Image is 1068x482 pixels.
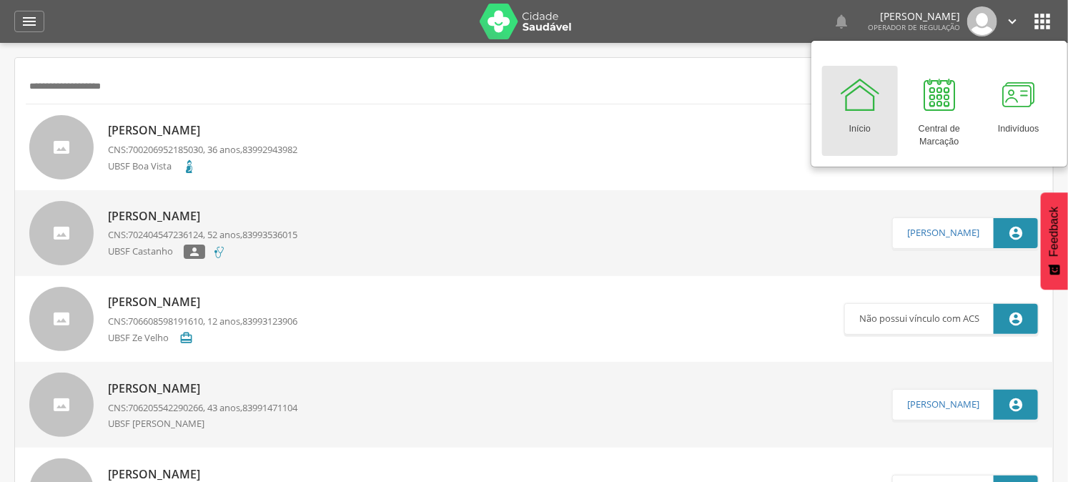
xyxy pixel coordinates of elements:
[108,294,297,310] p: [PERSON_NAME]
[907,399,979,410] a: [PERSON_NAME]
[128,143,203,156] span: 700206952185030
[188,247,201,257] i: 
[29,287,844,351] a: [PERSON_NAME]CNS:706608598191610, 12 anos,83993123906UBSF Ze Velho
[29,115,892,179] a: [PERSON_NAME]CNS:700206952185030, 36 anos,83992943982UBSF Boa Vista
[1008,397,1024,413] i: 
[108,159,182,174] p: UBSF Boa Vista
[833,6,850,36] a: 
[29,373,892,437] a: [PERSON_NAME]CNS:706205542290266, 43 anos,83991471104UBSF [PERSON_NAME]
[833,13,850,30] i: 
[29,201,892,265] a: [PERSON_NAME]CNS:702404547236124, 52 anos,83993536015UBSF Castanho
[108,122,297,139] p: [PERSON_NAME]
[1008,225,1024,241] i: 
[108,417,215,431] p: UBSF [PERSON_NAME]
[108,315,297,328] p: CNS: , 12 anos,
[907,227,979,239] a: [PERSON_NAME]
[179,331,193,345] i: 
[21,13,38,30] i: 
[108,143,297,157] p: CNS: , 36 anos,
[14,11,44,32] a: 
[868,11,960,21] p: [PERSON_NAME]
[1041,192,1068,290] button: Feedback - Mostrar pesquisa
[128,228,203,241] span: 702404547236124
[108,245,184,260] p: UBSF Castanho
[242,228,297,241] span: 83993536015
[242,401,297,414] span: 83991471104
[108,228,297,242] p: CNS: , 52 anos,
[128,401,203,414] span: 706205542290266
[981,66,1057,156] a: Indivíduos
[108,331,179,345] p: UBSF Ze Velho
[1048,207,1061,257] span: Feedback
[128,315,203,328] span: 706608598191610
[242,143,297,156] span: 83992943982
[1031,10,1054,33] i: 
[1008,311,1024,327] i: 
[108,380,297,397] p: [PERSON_NAME]
[108,401,297,415] p: CNS: , 43 anos,
[859,304,979,334] p: Não possui vínculo com ACS
[1004,6,1020,36] a: 
[868,22,960,32] span: Operador de regulação
[242,315,297,328] span: 83993123906
[901,66,977,156] a: Central de Marcação
[108,208,297,225] p: [PERSON_NAME]
[1004,14,1020,29] i: 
